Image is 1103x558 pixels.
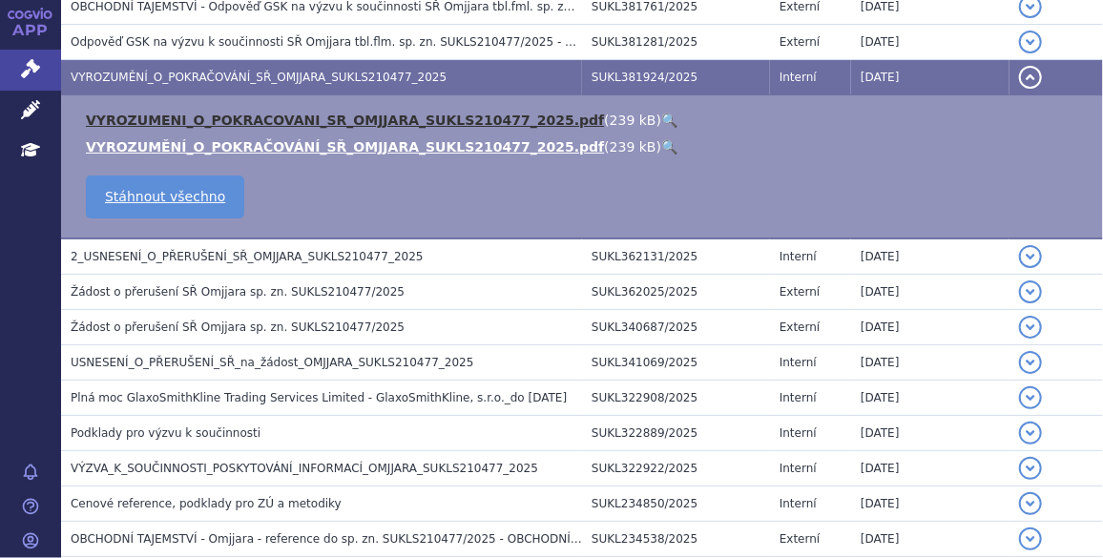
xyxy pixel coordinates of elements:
[86,176,244,218] a: Stáhnout všechno
[851,60,1009,95] td: [DATE]
[71,250,424,263] span: 2_USNESENÍ_O_PŘERUŠENÍ_SŘ_OMJJARA_SUKLS210477_2025
[582,345,770,381] td: SUKL341069/2025
[780,71,817,84] span: Interní
[71,426,260,440] span: Podklady pro výzvu k součinnosti
[851,238,1009,275] td: [DATE]
[86,113,604,128] a: VYROZUMENI_O_POKRACOVANI_SR_OMJJARA_SUKLS210477_2025.pdf
[780,462,817,475] span: Interní
[1019,351,1042,374] button: detail
[582,238,770,275] td: SUKL362131/2025
[71,356,473,369] span: USNESENÍ_O_PŘERUŠENÍ_SŘ_na_žádost_OMJJARA_SUKLS210477_2025
[780,356,817,369] span: Interní
[71,391,567,404] span: Plná moc GlaxoSmithKline Trading Services Limited - GlaxoSmithKline, s.r.o._do 28.5.2026
[661,113,677,128] a: 🔍
[851,451,1009,486] td: [DATE]
[71,71,447,84] span: VYROZUMĚNÍ_O_POKRAČOVÁNÍ_SŘ_OMJJARA_SUKLS210477_2025
[71,35,611,49] span: Odpověď GSK na výzvu k součinnosti SŘ Omjjara tbl.flm. sp. zn. SUKLS210477/2025 - část 1/2
[851,310,1009,345] td: [DATE]
[71,532,635,546] span: OBCHODNÍ TAJEMSTVÍ - Omjjara - reference do sp. zn. SUKLS210477/2025 - OBCHODNÍ TAJEMSTVÍ
[1019,66,1042,89] button: detail
[610,113,656,128] span: 239 kB
[780,250,817,263] span: Interní
[851,486,1009,522] td: [DATE]
[851,345,1009,381] td: [DATE]
[610,139,656,155] span: 239 kB
[1019,527,1042,550] button: detail
[582,25,770,60] td: SUKL381281/2025
[71,497,342,510] span: Cenové reference, podklady pro ZÚ a metodiky
[1019,280,1042,303] button: detail
[780,532,820,546] span: Externí
[661,139,677,155] a: 🔍
[851,381,1009,416] td: [DATE]
[1019,422,1042,444] button: detail
[1019,31,1042,53] button: detail
[582,486,770,522] td: SUKL234850/2025
[582,60,770,95] td: SUKL381924/2025
[1019,386,1042,409] button: detail
[86,137,1084,156] li: ( )
[86,139,604,155] a: VYROZUMĚNÍ_O_POKRAČOVÁNÍ_SŘ_OMJJARA_SUKLS210477_2025.pdf
[71,462,538,475] span: VÝZVA_K_SOUČINNOSTI_POSKYTOVÁNÍ_INFORMACÍ_OMJJARA_SUKLS210477_2025
[1019,492,1042,515] button: detail
[71,320,405,334] span: Žádost o přerušení SŘ Omjjara sp. zn. SUKLS210477/2025
[780,391,817,404] span: Interní
[71,285,405,299] span: Žádost o přerušení SŘ Omjjara sp. zn. SUKLS210477/2025
[86,111,1084,130] li: ( )
[780,426,817,440] span: Interní
[780,285,820,299] span: Externí
[582,381,770,416] td: SUKL322908/2025
[1019,457,1042,480] button: detail
[582,522,770,557] td: SUKL234538/2025
[1019,245,1042,268] button: detail
[582,275,770,310] td: SUKL362025/2025
[851,522,1009,557] td: [DATE]
[780,35,820,49] span: Externí
[851,275,1009,310] td: [DATE]
[851,25,1009,60] td: [DATE]
[780,497,817,510] span: Interní
[582,310,770,345] td: SUKL340687/2025
[582,451,770,486] td: SUKL322922/2025
[851,416,1009,451] td: [DATE]
[582,416,770,451] td: SUKL322889/2025
[780,320,820,334] span: Externí
[1019,316,1042,339] button: detail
